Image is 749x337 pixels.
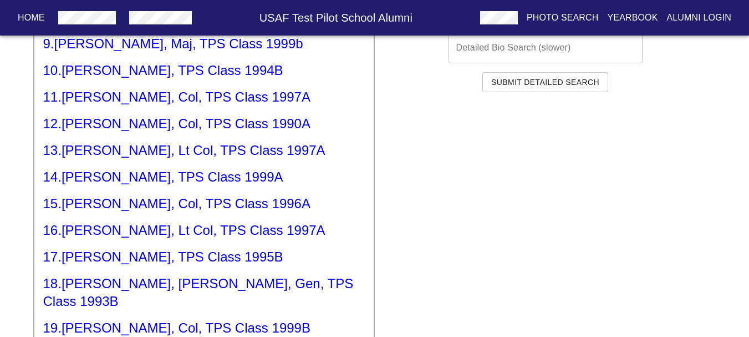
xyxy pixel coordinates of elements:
[491,76,599,89] span: Submit Detailed Search
[43,319,365,337] a: 19.[PERSON_NAME], Col, TPS Class 1999B
[527,11,599,24] p: Photo Search
[43,35,365,53] a: 9.[PERSON_NAME], Maj, TPS Class 1999b
[43,115,365,133] a: 12.[PERSON_NAME], Col, TPS Class 1990A
[43,222,365,239] a: 16.[PERSON_NAME], Lt Col, TPS Class 1997A
[43,195,365,213] h5: 15 . [PERSON_NAME], Col, TPS Class 1996A
[43,88,365,106] h5: 11 . [PERSON_NAME], Col, TPS Class 1997A
[43,222,365,239] h5: 16 . [PERSON_NAME], Lt Col, TPS Class 1997A
[43,142,365,159] h5: 13 . [PERSON_NAME], Lt Col, TPS Class 1997A
[18,11,45,24] p: Home
[43,88,365,106] a: 11.[PERSON_NAME], Col, TPS Class 1997A
[607,11,658,24] p: Yearbook
[43,35,365,53] h5: 9 . [PERSON_NAME], Maj, TPS Class 1999b
[43,275,365,310] h5: 18 . [PERSON_NAME], [PERSON_NAME], Gen, TPS Class 1993B
[43,319,365,337] h5: 19 . [PERSON_NAME], Col, TPS Class 1999B
[663,8,736,28] button: Alumni Login
[43,168,365,186] h5: 14 . [PERSON_NAME], TPS Class 1999A
[667,11,732,24] p: Alumni Login
[43,115,365,133] h5: 12 . [PERSON_NAME], Col, TPS Class 1990A
[43,62,365,79] a: 10.[PERSON_NAME], TPS Class 1994B
[43,168,365,186] a: 14.[PERSON_NAME], TPS Class 1999A
[196,9,476,27] h6: USAF Test Pilot School Alumni
[43,142,365,159] a: 13.[PERSON_NAME], Lt Col, TPS Class 1997A
[522,8,603,28] button: Photo Search
[43,248,365,266] a: 17.[PERSON_NAME], TPS Class 1995B
[603,8,662,28] button: Yearbook
[482,72,608,93] button: Submit Detailed Search
[43,248,365,266] h5: 17 . [PERSON_NAME], TPS Class 1995B
[43,195,365,213] a: 15.[PERSON_NAME], Col, TPS Class 1996A
[43,62,365,79] h5: 10 . [PERSON_NAME], TPS Class 1994B
[13,8,49,28] button: Home
[43,275,365,310] a: 18.[PERSON_NAME], [PERSON_NAME], Gen, TPS Class 1993B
